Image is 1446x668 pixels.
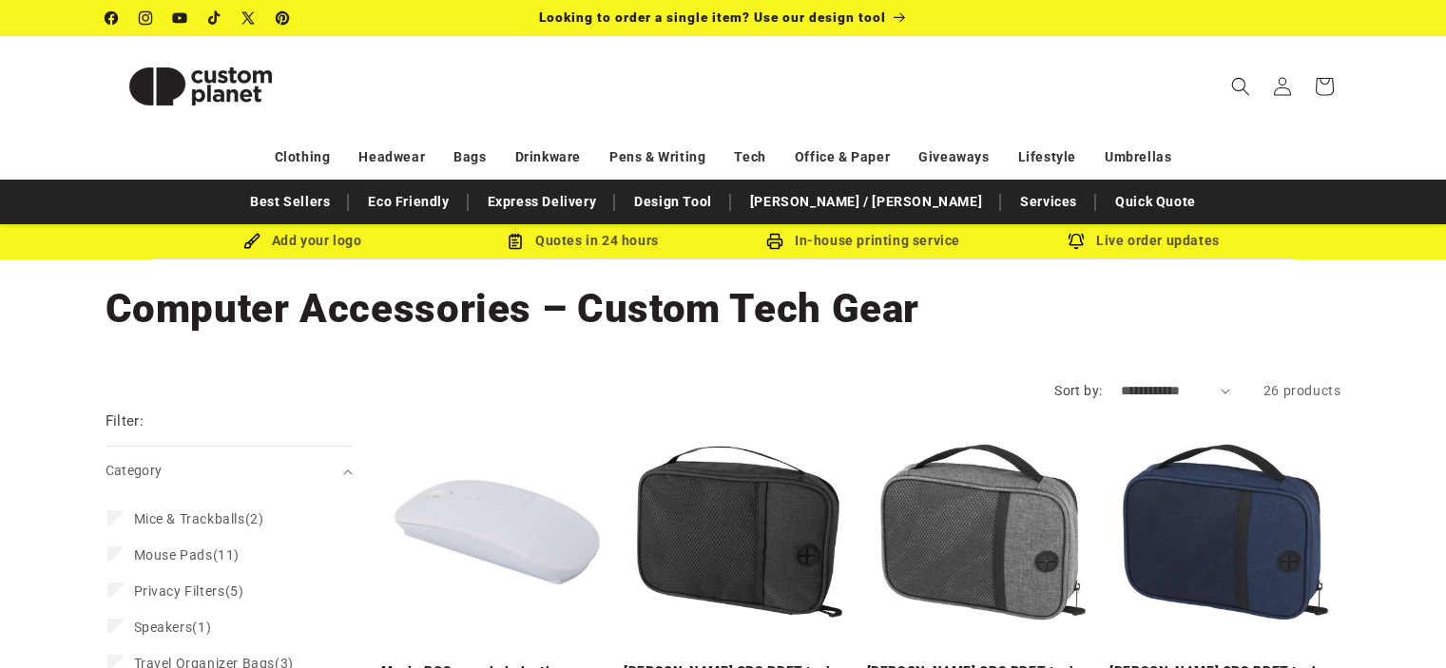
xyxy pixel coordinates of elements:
[243,233,260,250] img: Brush Icon
[507,233,524,250] img: Order Updates Icon
[723,229,1004,253] div: In-house printing service
[1263,383,1341,398] span: 26 products
[1220,66,1262,107] summary: Search
[163,229,443,253] div: Add your logo
[134,546,240,563] span: (11)
[453,141,486,174] a: Bags
[241,185,339,219] a: Best Sellers
[358,185,458,219] a: Eco Friendly
[918,141,989,174] a: Giveaways
[358,141,425,174] a: Headwear
[106,447,353,495] summary: Category (0 selected)
[134,619,212,636] span: (1)
[625,185,722,219] a: Design Tool
[106,44,296,129] img: Custom Planet
[134,547,213,563] span: Mouse Pads
[609,141,705,174] a: Pens & Writing
[106,463,163,478] span: Category
[134,511,245,526] span: Mice & Trackballs
[98,36,302,136] a: Custom Planet
[1018,141,1076,174] a: Lifestyle
[795,141,890,174] a: Office & Paper
[734,141,765,174] a: Tech
[478,185,607,219] a: Express Delivery
[741,185,992,219] a: [PERSON_NAME] / [PERSON_NAME]
[766,233,783,250] img: In-house printing
[106,410,145,432] h2: Filter:
[134,620,193,635] span: Speakers
[1054,383,1102,398] label: Sort by:
[1105,141,1171,174] a: Umbrellas
[1106,185,1205,219] a: Quick Quote
[539,10,886,25] span: Looking to order a single item? Use our design tool
[1011,185,1087,219] a: Services
[1004,229,1284,253] div: Live order updates
[275,141,331,174] a: Clothing
[106,283,1341,334] h1: Computer Accessories – Custom Tech Gear
[134,510,264,527] span: (2)
[443,229,723,253] div: Quotes in 24 hours
[1068,233,1085,250] img: Order updates
[134,582,244,600] span: (5)
[134,583,225,599] span: Privacy Filters
[515,141,581,174] a: Drinkware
